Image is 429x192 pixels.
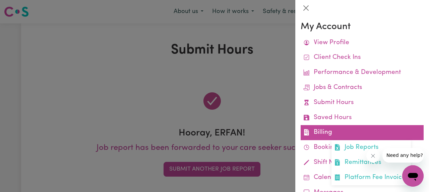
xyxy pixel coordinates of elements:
[301,65,424,80] a: Performance & Development
[301,95,424,110] a: Submit Hours
[331,170,411,185] a: Platform Fee Invoices
[366,149,380,163] iframe: Close message
[402,165,424,187] iframe: Button to launch messaging window
[301,155,424,170] a: Shift Notes
[301,110,424,125] a: Saved Hours
[301,125,424,140] a: BillingJob ReportsRemittancesPlatform Fee Invoices
[301,35,424,51] a: View Profile
[301,50,424,65] a: Client Check Ins
[301,170,424,185] a: Calendar
[301,3,311,13] button: Close
[331,155,411,170] a: Remittances
[331,140,411,155] a: Job Reports
[301,80,424,95] a: Jobs & Contracts
[301,21,424,33] h3: My Account
[382,148,424,163] iframe: Message from company
[301,140,424,155] a: Bookings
